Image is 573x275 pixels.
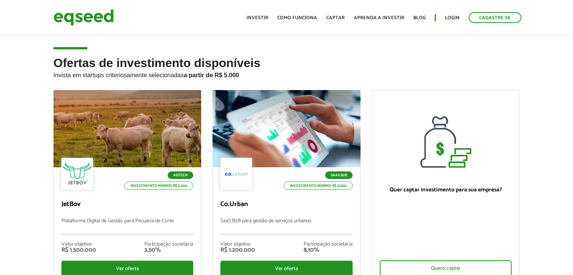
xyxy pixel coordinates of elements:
p: Quer captar investimento para sua empresa? [380,186,512,193]
p: SaaS B2B para gestão de serviços urbanos [220,218,353,234]
a: Blog [413,15,426,20]
a: Aprenda a investir [354,15,404,20]
p: Investimento mínimo: R$ 5.000 [124,182,193,190]
a: Como funciona [277,15,317,20]
div: 3,50% [144,247,193,253]
p: SaaS B2B [325,171,353,179]
a: Captar [326,15,345,20]
p: Investimento mínimo: R$ 5.000 [284,182,353,190]
p: Invista em startups criteriosamente selecionadas [53,70,520,79]
div: Valor objetivo [61,242,96,247]
a: Investir [246,15,268,20]
p: Agtech [168,171,193,179]
div: Valor objetivo [220,242,255,247]
div: Participação societária [304,242,353,247]
h2: Ofertas de investimento disponíveis [53,57,520,90]
div: R$ 1.200.000 [220,247,255,253]
p: JetBov [61,200,194,209]
div: R$ 1.500.000 [61,247,96,253]
a: Cadastre-se [469,12,521,23]
p: Plataforma Digital de Gestão para Pecuária de Corte [61,218,194,234]
strong: a partir de R$ 5.000 [184,72,239,78]
p: Co.Urban [220,200,353,209]
img: EqSeed [53,8,114,27]
div: 8,10% [304,247,353,253]
a: Login [445,15,460,20]
div: Participação societária [144,242,193,247]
